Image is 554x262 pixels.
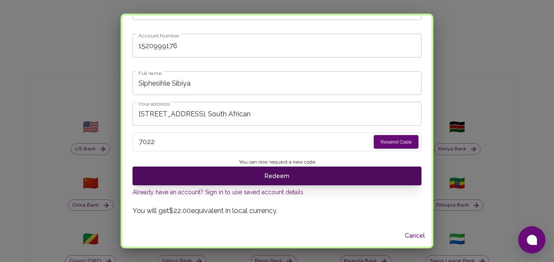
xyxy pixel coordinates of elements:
button: Open chat window [518,226,545,253]
label: Full name [138,69,162,77]
label: Your address [138,100,170,107]
button: Resend Code [374,135,418,149]
label: Account Number [138,32,179,39]
button: Redeem [133,167,421,185]
input: Enter verification code [139,135,370,149]
button: Cancel [401,228,428,244]
button: Already have an account? Sign in to use saved account details [133,188,303,196]
span: You can now request a new code [239,158,315,167]
p: You will get $22.00 equivalent in local currency. [133,206,421,216]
